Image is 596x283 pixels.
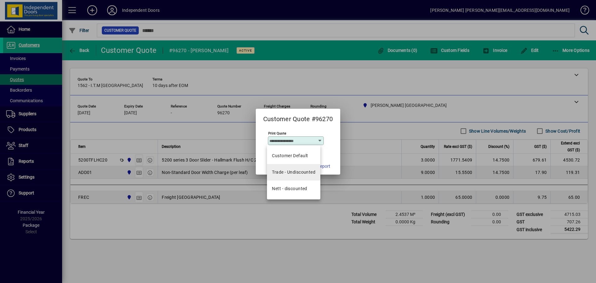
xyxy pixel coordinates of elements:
span: Customer Default [272,153,308,159]
mat-option: Trade - Undiscounted [267,164,320,180]
div: Nett - discounted [272,185,307,192]
mat-label: Print Quote [268,131,286,135]
div: Trade - Undiscounted [272,169,315,176]
h2: Customer Quote #96270 [256,109,340,124]
mat-option: Nett - discounted [267,180,320,197]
